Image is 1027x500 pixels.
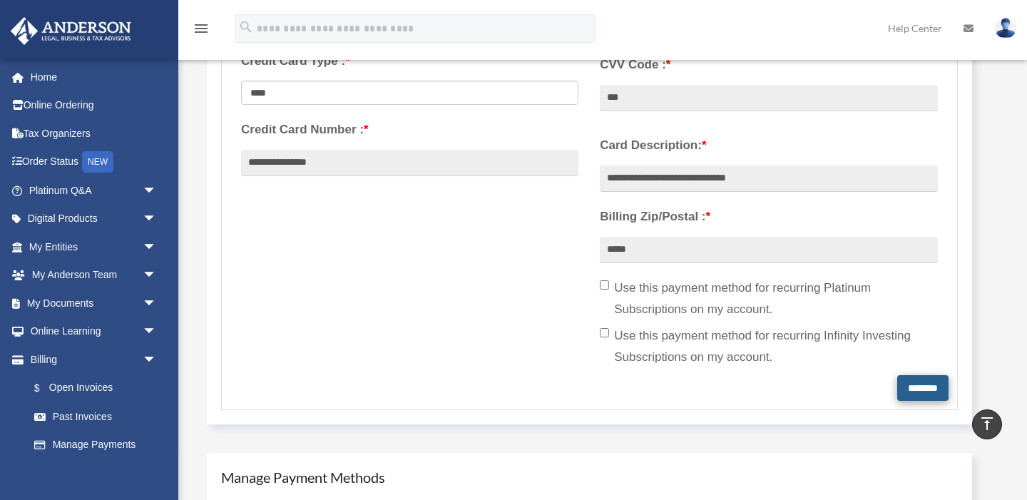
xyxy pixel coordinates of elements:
label: Billing Zip/Postal : [600,206,937,228]
span: arrow_drop_down [143,205,171,234]
a: Manage Payments [20,431,171,459]
a: Online Learningarrow_drop_down [10,317,178,346]
span: arrow_drop_down [143,233,171,262]
span: arrow_drop_down [143,289,171,318]
a: Digital Productsarrow_drop_down [10,205,178,233]
span: $ [42,379,49,397]
img: Anderson Advisors Platinum Portal [6,17,136,45]
label: CVV Code : [600,54,937,76]
a: Home [10,63,178,91]
a: My Entitiesarrow_drop_down [10,233,178,261]
label: Card Description: [600,135,937,156]
i: vertical_align_top [979,415,996,432]
a: Order StatusNEW [10,148,178,177]
a: My Anderson Teamarrow_drop_down [10,261,178,290]
a: Past Invoices [20,402,178,431]
span: arrow_drop_down [143,176,171,205]
label: Credit Card Number : [241,119,578,141]
div: NEW [82,151,113,173]
a: $Open Invoices [20,374,178,403]
span: arrow_drop_down [143,261,171,290]
label: Credit Card Type : [241,51,578,72]
label: Use this payment method for recurring Infinity Investing Subscriptions on my account. [600,325,937,368]
span: arrow_drop_down [143,317,171,347]
i: search [238,19,254,35]
a: menu [193,25,210,37]
a: My Documentsarrow_drop_down [10,289,178,317]
input: Use this payment method for recurring Platinum Subscriptions on my account. [600,280,609,290]
a: vertical_align_top [972,409,1002,439]
a: Billingarrow_drop_down [10,345,178,374]
i: menu [193,20,210,37]
a: Tax Organizers [10,119,178,148]
label: Use this payment method for recurring Platinum Subscriptions on my account. [600,277,937,320]
input: Use this payment method for recurring Infinity Investing Subscriptions on my account. [600,328,609,337]
h4: Manage Payment Methods [221,467,958,487]
span: arrow_drop_down [143,345,171,374]
img: User Pic [995,18,1016,39]
a: Online Ordering [10,91,178,120]
a: Platinum Q&Aarrow_drop_down [10,176,178,205]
